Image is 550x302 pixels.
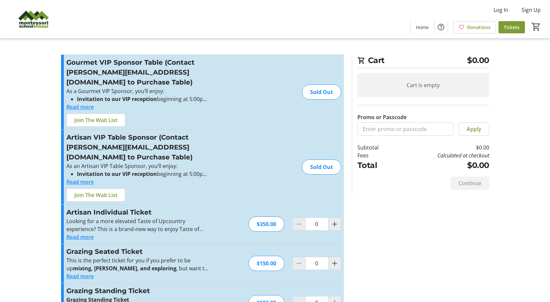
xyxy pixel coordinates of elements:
[66,272,94,280] button: Read more
[357,113,407,121] label: Promo or Passcode
[328,218,341,230] button: Increment by one
[434,20,448,34] button: Help
[66,178,94,186] button: Read more
[494,6,508,14] span: Log In
[357,122,454,136] input: Enter promo or passcode
[302,159,341,175] div: Sold Out
[305,218,328,231] input: Artisan Individual Ticket Quantity
[74,191,117,199] span: Join The Wait List
[66,114,125,127] button: Join The Wait List
[522,6,541,14] span: Sign Up
[357,144,396,151] td: Subtotal
[4,3,63,36] img: Montessori of Maui Inc.'s Logo
[411,21,434,33] a: Home
[66,132,211,162] h3: Artisan VIP Table Sponsor (Contact [PERSON_NAME][EMAIL_ADDRESS][DOMAIN_NAME] to Purchase Table)
[66,286,211,296] h3: Grazing Standing Ticket
[77,170,157,178] strong: Invitation to our VIP reception
[488,5,514,15] button: Log In
[357,73,489,97] div: Cart is empty
[395,159,489,171] td: $0.00
[66,103,94,111] button: Read more
[248,217,284,232] div: $350.00
[66,256,211,272] p: This is the perfect ticket for you if you prefer to be up , but want to ensure you have a when yo...
[66,207,211,217] h3: Artisan Individual Ticket
[302,84,341,100] div: Sold Out
[516,5,546,15] button: Sign Up
[416,24,429,31] span: Home
[66,217,211,233] p: Looking for a more elevated Taste of Upcountry experience? This is a brand-new way to enjoy Taste...
[77,95,211,103] li: beginning at 5:00pm
[66,247,211,256] h3: Grazing Seated Ticket
[77,170,211,178] li: beginning at 5:00pm
[66,87,211,95] p: As a Gourmet VIP Sponsor, you’ll enjoy:
[467,24,491,31] span: Donations
[248,256,284,271] div: $150.00
[530,21,542,33] button: Cart
[74,116,117,124] span: Join The Wait List
[504,24,520,31] span: Tickets
[66,233,94,241] button: Read more
[66,162,211,170] p: As an Artisan VIP Table Sponsor, you’ll enjoy:
[453,21,496,33] a: Donations
[357,151,396,159] td: Fees
[357,54,489,68] h2: Cart
[467,54,489,66] span: $0.00
[395,144,489,151] td: $0.00
[73,265,176,272] strong: mixing, [PERSON_NAME], and exploring
[328,257,341,270] button: Increment by one
[498,21,525,33] a: Tickets
[467,125,481,133] span: Apply
[66,57,211,87] h3: Gourmet VIP Sponsor Table (Contact [PERSON_NAME][EMAIL_ADDRESS][DOMAIN_NAME] to Purchase Table)
[357,159,396,171] td: Total
[459,122,489,136] button: Apply
[305,257,328,270] input: Grazing Seated Ticket Quantity
[395,151,489,159] td: Calculated at checkout
[66,188,125,202] button: Join The Wait List
[77,95,157,103] strong: Invitation to our VIP reception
